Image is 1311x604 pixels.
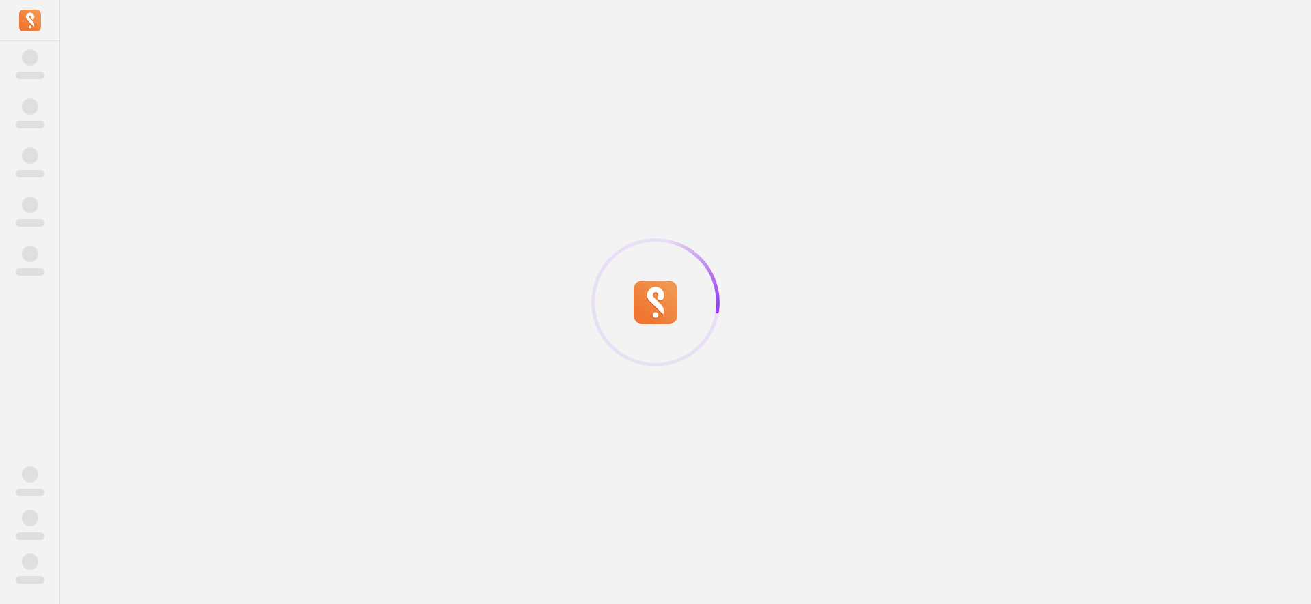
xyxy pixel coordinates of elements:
[22,510,38,526] span: ‌
[22,466,38,483] span: ‌
[22,49,38,66] span: ‌
[16,170,44,177] span: ‌
[16,72,44,79] span: ‌
[22,246,38,262] span: ‌
[22,147,38,164] span: ‌
[16,576,44,584] span: ‌
[16,121,44,128] span: ‌
[22,553,38,570] span: ‌
[22,197,38,213] span: ‌
[16,489,44,496] span: ‌
[22,98,38,115] span: ‌
[16,219,44,227] span: ‌
[16,532,44,540] span: ‌
[16,268,44,276] span: ‌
